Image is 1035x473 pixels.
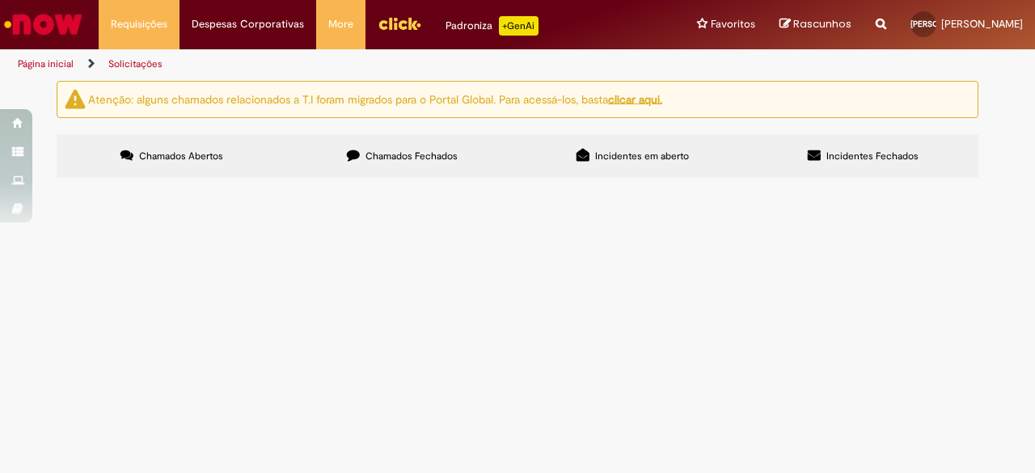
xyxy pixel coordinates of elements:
[910,19,974,29] span: [PERSON_NAME]
[12,49,678,79] ul: Trilhas de página
[111,16,167,32] span: Requisições
[328,16,353,32] span: More
[941,17,1023,31] span: [PERSON_NAME]
[192,16,304,32] span: Despesas Corporativas
[595,150,689,163] span: Incidentes em aberto
[2,8,85,40] img: ServiceNow
[108,57,163,70] a: Solicitações
[711,16,755,32] span: Favoritos
[499,16,539,36] p: +GenAi
[779,17,851,32] a: Rascunhos
[18,57,74,70] a: Página inicial
[378,11,421,36] img: click_logo_yellow_360x200.png
[139,150,223,163] span: Chamados Abertos
[608,91,662,106] a: clicar aqui.
[446,16,539,36] div: Padroniza
[365,150,458,163] span: Chamados Fechados
[88,91,662,106] ng-bind-html: Atenção: alguns chamados relacionados a T.I foram migrados para o Portal Global. Para acessá-los,...
[826,150,919,163] span: Incidentes Fechados
[793,16,851,32] span: Rascunhos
